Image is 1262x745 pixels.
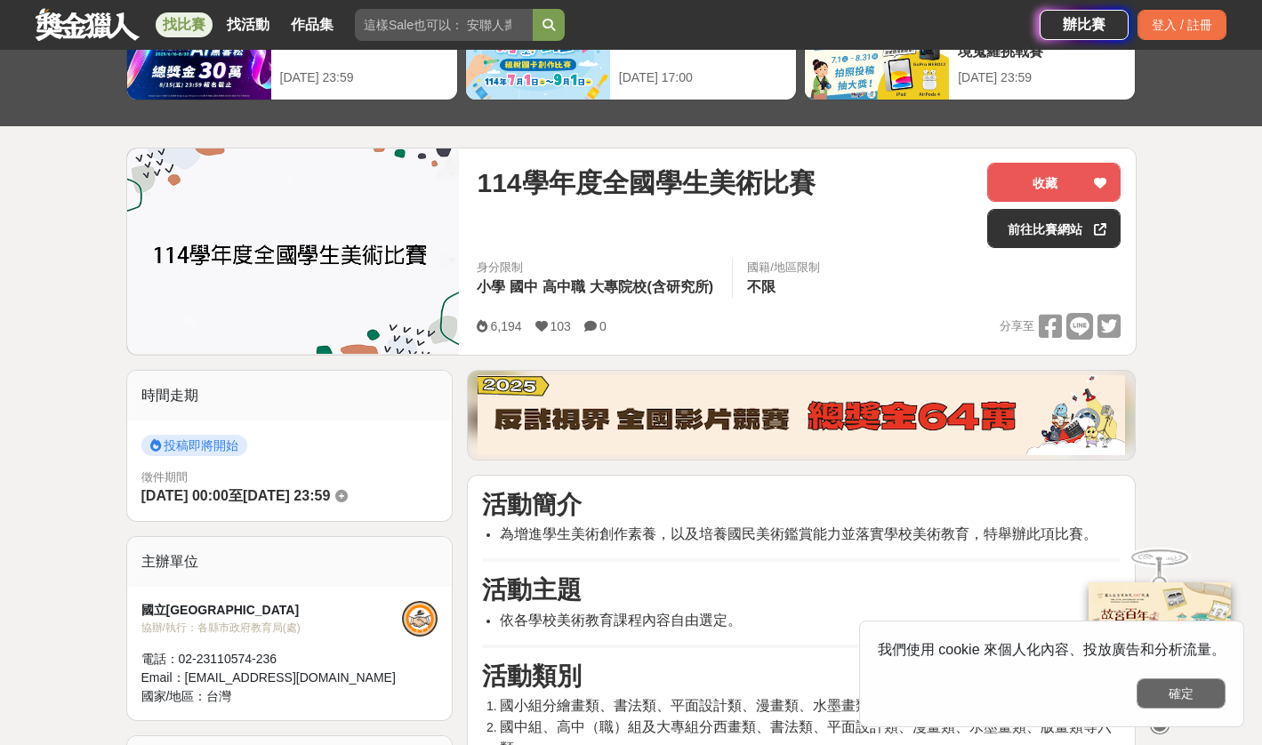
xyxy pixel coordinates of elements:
[482,576,582,604] strong: 活動主題
[206,689,231,703] span: 台灣
[477,163,815,203] span: 114學年度全國學生美術比賽
[141,470,188,484] span: 徵件期間
[804,10,1136,100] a: 雲林 TPASS 熱門景點＆秘境蒐羅挑戰賽[DATE] 23:59
[619,68,787,87] div: [DATE] 17:00
[141,488,229,503] span: [DATE] 00:00
[500,698,984,713] span: 國小組分繪畫類、書法類、平面設計類、漫畫類、水墨畫類、版畫類等六類。
[987,209,1121,248] a: 前往比賽網站
[156,12,213,37] a: 找比賽
[510,279,538,294] span: 國中
[482,491,582,518] strong: 活動簡介
[551,319,571,333] span: 103
[141,669,403,687] div: Email： [EMAIL_ADDRESS][DOMAIN_NAME]
[1089,582,1231,701] img: 968ab78a-c8e5-4181-8f9d-94c24feca916.png
[477,259,718,276] div: 身分限制
[229,488,243,503] span: 至
[280,68,448,87] div: [DATE] 23:59
[543,279,585,294] span: 高中職
[1137,10,1226,40] div: 登入 / 註冊
[500,526,1097,541] span: 為增進學生美術創作素養，以及培養國民美術鑑賞能力並落實學校美術教育，特舉辦此項比賽。
[141,601,403,620] div: 國立[GEOGRAPHIC_DATA]
[490,319,521,333] span: 6,194
[590,279,713,294] span: 大專院校(含研究所)
[141,689,207,703] span: 國家/地區：
[141,650,403,669] div: 電話： 02-23110574-236
[1040,10,1129,40] a: 辦比賽
[987,163,1121,202] button: 收藏
[141,435,247,456] span: 投稿即將開始
[747,279,776,294] span: 不限
[477,279,505,294] span: 小學
[355,9,533,41] input: 這樣Sale也可以： 安聯人壽創意銷售法募集
[127,537,453,587] div: 主辦單位
[482,662,582,690] strong: 活動類別
[127,371,453,421] div: 時間走期
[878,642,1226,657] span: 我們使用 cookie 來個人化內容、投放廣告和分析流量。
[141,620,403,636] div: 協辦/執行： 各縣市政府教育局(處)
[958,68,1126,87] div: [DATE] 23:59
[500,613,742,628] span: 依各學校美術教育課程內容自由選定。
[284,12,341,37] a: 作品集
[747,259,820,276] div: 國籍/地區限制
[126,10,458,100] a: 2025高通台灣AI黑客松[DATE] 23:59
[1137,678,1226,709] button: 確定
[220,12,277,37] a: 找活動
[1000,313,1034,340] span: 分享至
[599,319,607,333] span: 0
[243,488,330,503] span: [DATE] 23:59
[127,148,460,354] img: Cover Image
[465,10,797,100] a: 好竹意租稅圖卡創作比賽[DATE] 17:00
[478,375,1125,455] img: 760c60fc-bf85-49b1-bfa1-830764fee2cd.png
